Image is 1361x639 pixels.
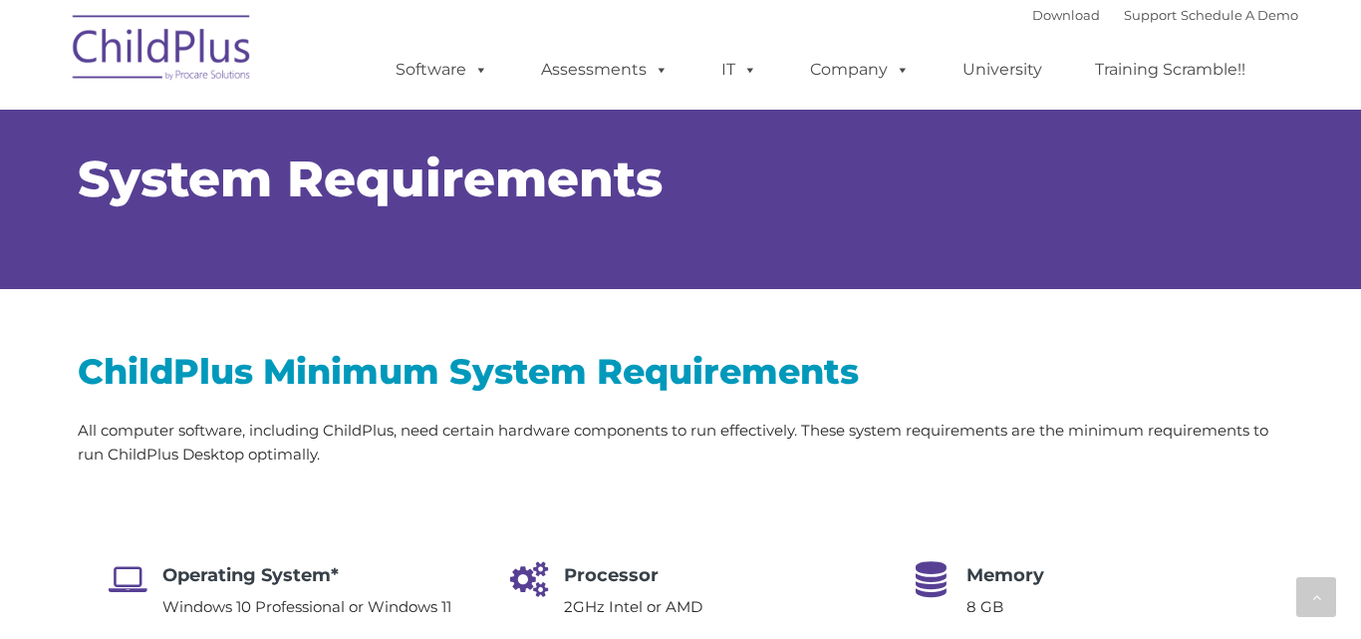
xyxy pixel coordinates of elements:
[1181,7,1298,23] a: Schedule A Demo
[78,349,1283,394] h2: ChildPlus Minimum System Requirements
[162,561,451,589] h4: Operating System*
[78,419,1283,467] p: All computer software, including ChildPlus, need certain hardware components to run effectively. ...
[564,597,702,616] span: 2GHz Intel or AMD
[521,50,688,90] a: Assessments
[162,595,451,619] p: Windows 10 Professional or Windows 11
[78,149,663,209] span: System Requirements
[943,50,1062,90] a: University
[701,50,777,90] a: IT
[1032,7,1298,23] font: |
[966,564,1044,586] span: Memory
[1032,7,1100,23] a: Download
[376,50,508,90] a: Software
[564,564,659,586] span: Processor
[63,1,262,101] img: ChildPlus by Procare Solutions
[966,597,1003,616] span: 8 GB
[1124,7,1177,23] a: Support
[1075,50,1265,90] a: Training Scramble!!
[790,50,930,90] a: Company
